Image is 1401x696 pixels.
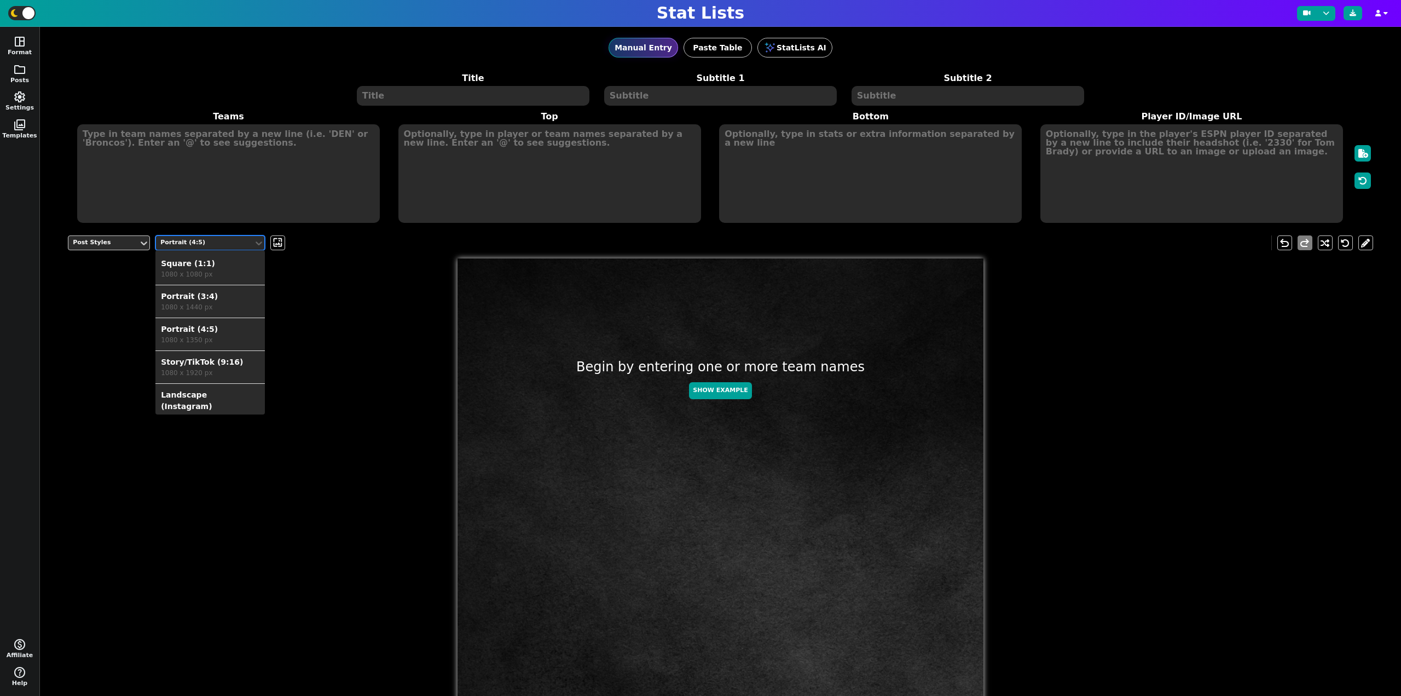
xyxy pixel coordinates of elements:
[160,238,249,248] div: Portrait (4:5)
[1298,237,1311,250] span: redo
[757,38,832,57] button: StatLists AI
[161,389,259,412] div: Landscape (Instagram)
[389,110,710,123] label: Top
[657,3,744,23] h1: Stat Lists
[1277,235,1292,250] button: undo
[1278,237,1291,250] span: undo
[597,72,844,85] label: Subtitle 1
[161,291,259,302] div: Portrait (3:4)
[13,90,26,103] span: settings
[13,63,26,76] span: folder
[458,357,983,405] div: Begin by entering one or more team names
[161,412,259,422] div: 1080 x 566 px
[689,382,751,399] button: Show Example
[161,356,259,368] div: Story/TikTok (9:16)
[161,269,259,279] div: 1080 x 1080 px
[844,72,1092,85] label: Subtitle 2
[1031,110,1352,123] label: Player ID/Image URL
[13,35,26,48] span: space_dashboard
[73,238,134,248] div: Post Styles
[13,118,26,131] span: photo_library
[350,72,597,85] label: Title
[13,666,26,679] span: help
[161,302,259,312] div: 1080 x 1440 px
[609,38,678,57] button: Manual Entry
[68,110,389,123] label: Teams
[684,38,752,57] button: Paste Table
[161,324,259,335] div: Portrait (4:5)
[161,368,259,378] div: 1080 x 1920 px
[1298,235,1312,250] button: redo
[13,638,26,651] span: monetization_on
[710,110,1032,123] label: Bottom
[161,335,259,345] div: 1080 x 1350 px
[161,258,259,269] div: Square (1:1)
